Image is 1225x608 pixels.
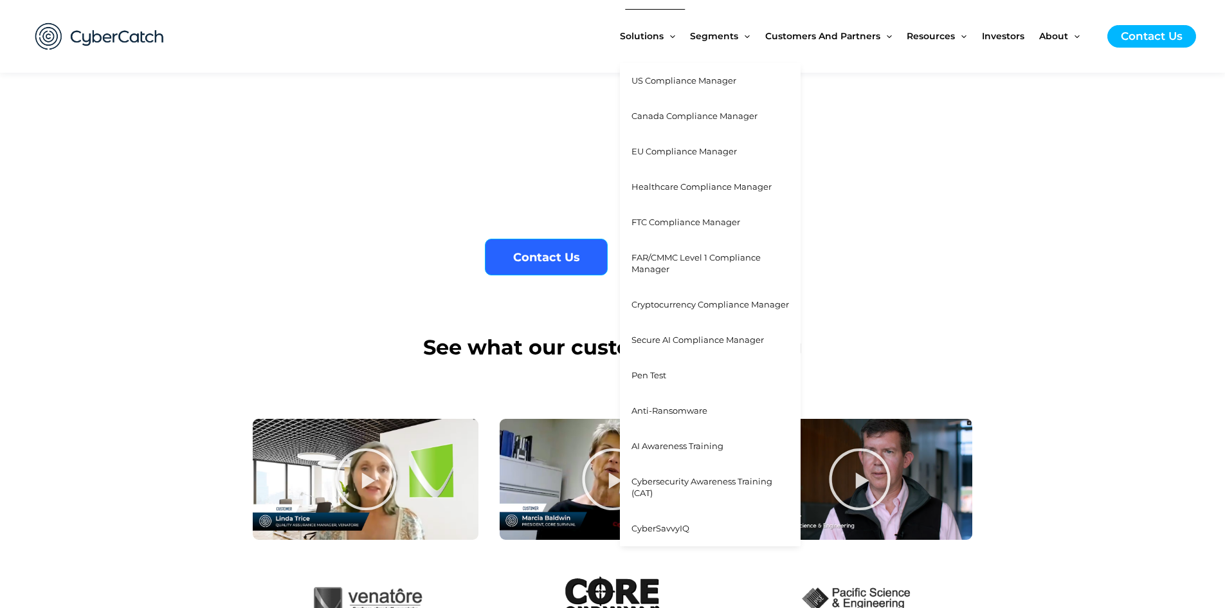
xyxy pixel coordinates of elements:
[620,134,801,169] a: EU Compliance Manager
[513,252,580,263] span: Contact Us
[631,441,723,451] span: AI Awareness Training
[631,217,740,227] span: FTC Compliance Manager
[631,370,666,380] span: Pen Test
[765,9,880,63] span: Customers and Partners
[747,419,972,540] div: 3 / 3
[620,322,801,358] a: Secure AI Compliance Manager
[1039,9,1068,63] span: About
[631,75,736,86] span: US Compliance Manager
[620,393,801,428] a: Anti-Ransomware
[631,111,758,121] span: Canada Compliance Manager
[690,9,738,63] span: Segments
[1068,9,1080,63] span: Menu Toggle
[631,405,707,416] span: Anti-Ransomware
[253,334,973,361] h2: See what our customers are saying
[631,523,689,533] span: CyberSavvyIQ
[23,10,177,63] img: CyberCatch
[620,169,801,205] a: Healthcare Compliance Manager
[500,419,725,540] a: Screenshot 2023-03-26 at 2.47.01 AM copy
[907,9,955,63] span: Resources
[982,9,1039,63] a: Investors
[620,98,801,134] a: Canada Compliance Manager
[1107,25,1196,48] a: Contact Us
[620,511,801,546] a: CyberSavvyIQ
[620,9,1094,63] nav: Site Navigation: New Main Menu
[620,9,664,63] span: Solutions
[620,464,801,511] a: Cybersecurity Awareness Training (CAT)
[620,287,801,322] a: Cryptocurrency Compliance Manager
[620,240,801,288] a: FAR/CMMC Level 1 Compliance Manager
[631,335,764,345] span: Secure AI Compliance Manager
[631,146,737,156] span: EU Compliance Manager
[500,419,725,540] div: 2 / 3
[738,9,750,63] span: Menu Toggle
[631,476,772,499] span: Cybersecurity Awareness Training (CAT)
[620,205,801,240] a: FTC Compliance Manager
[880,9,892,63] span: Menu Toggle
[253,419,478,540] a: Screenshot 2023-03-25 at 11.42.53 PM
[664,9,675,63] span: Menu Toggle
[253,419,478,540] div: 1 / 3
[253,419,973,540] div: Slides
[620,63,801,98] a: US Compliance Manager
[747,419,972,540] a: Screenshot 2023-03-25 at 11.47.53 PM copy
[631,299,789,309] span: Cryptocurrency Compliance Manager
[982,9,1024,63] span: Investors
[631,181,772,192] span: Healthcare Compliance Manager
[631,252,761,275] span: FAR/CMMC Level 1 Compliance Manager
[620,428,801,464] a: AI Awareness Training
[955,9,966,63] span: Menu Toggle
[485,239,608,275] a: Contact Us
[620,358,801,393] a: Pen Test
